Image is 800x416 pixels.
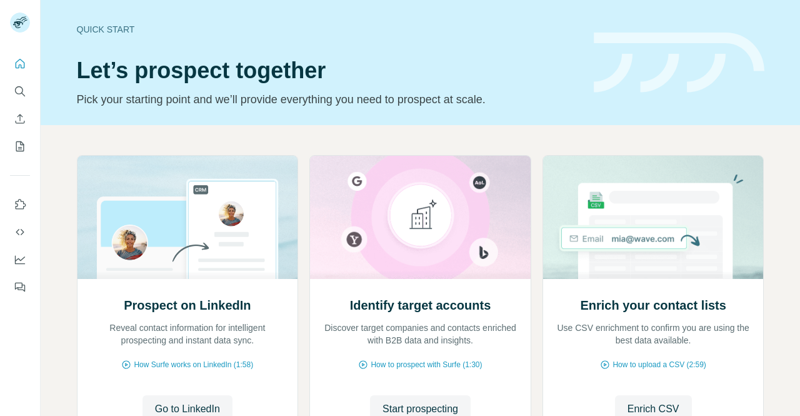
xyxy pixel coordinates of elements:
h2: Enrich your contact lists [580,297,726,314]
button: Use Surfe API [10,221,30,243]
span: How Surfe works on LinkedIn (1:58) [134,359,253,370]
button: Dashboard [10,248,30,271]
h1: Let’s prospect together [77,58,579,83]
div: Quick start [77,23,579,36]
h2: Prospect on LinkedIn [124,297,251,314]
img: banner [594,33,764,93]
button: Enrich CSV [10,108,30,130]
button: Use Surfe on LinkedIn [10,193,30,216]
p: Reveal contact information for intelligent prospecting and instant data sync. [90,322,286,347]
img: Prospect on LinkedIn [77,156,299,279]
span: How to prospect with Surfe (1:30) [371,359,482,370]
img: Enrich your contact lists [542,156,764,279]
h2: Identify target accounts [350,297,491,314]
button: Quick start [10,53,30,75]
button: My lists [10,135,30,158]
span: How to upload a CSV (2:59) [612,359,706,370]
img: Identify target accounts [309,156,531,279]
p: Use CSV enrichment to confirm you are using the best data available. [556,322,751,347]
button: Search [10,80,30,103]
p: Pick your starting point and we’ll provide everything you need to prospect at scale. [77,91,579,108]
button: Feedback [10,276,30,298]
p: Discover target companies and contacts enriched with B2B data and insights. [322,322,518,347]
